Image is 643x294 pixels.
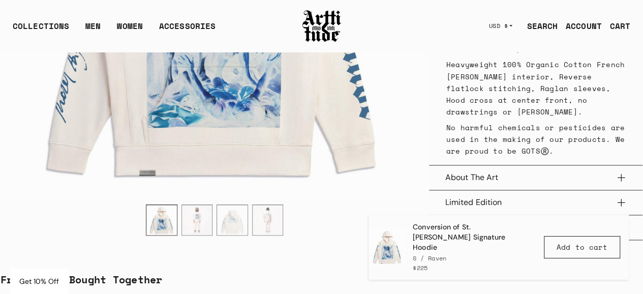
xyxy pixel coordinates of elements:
[369,229,406,266] img: Conversion of St. Paul Signature Hoodie
[518,16,558,36] a: SEARCH
[252,204,284,236] div: 4 / 4
[544,236,620,258] button: Add to cart
[413,254,529,262] div: S / Raven
[85,20,101,40] a: MEN
[1,272,642,287] div: Frequently Bought Together
[445,190,626,215] button: Limited Edition
[413,222,529,253] span: Conversion of St. [PERSON_NAME] Signature Hoodie
[182,205,212,236] img: Conversion of St. Paul Signature Hoodie
[10,269,68,294] div: Get 10% Off
[413,263,428,272] span: $225
[217,204,248,236] div: 3 / 4
[19,277,59,286] span: Get 10% Off
[159,20,216,40] div: ACCESSORIES
[557,242,607,252] span: Add to cart
[146,204,177,236] div: 1 / 4
[301,9,342,43] img: Arttitude
[13,20,69,40] div: COLLECTIONS
[146,205,177,236] img: Conversion of St. Paul Signature Hoodie
[446,58,625,117] p: Heavyweight 100% Organic Cotton French [PERSON_NAME] interior, Reverse flatlock stitching, Raglan...
[558,16,602,36] a: ACCOUNT
[445,165,626,190] button: About The Art
[117,20,143,40] a: WOMEN
[253,205,283,236] img: Conversion of St. Paul Signature Hoodie
[446,122,625,157] p: No harmful chemicals or pesticides are used in the making of our products. We are proud to be GOT...
[181,204,213,236] div: 2 / 4
[610,20,630,32] div: CART
[217,205,248,236] img: Conversion of St. Paul Signature Hoodie
[5,20,224,40] ul: Main navigation
[489,22,508,30] span: USD $
[483,15,519,37] button: USD $
[602,16,630,36] a: Open cart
